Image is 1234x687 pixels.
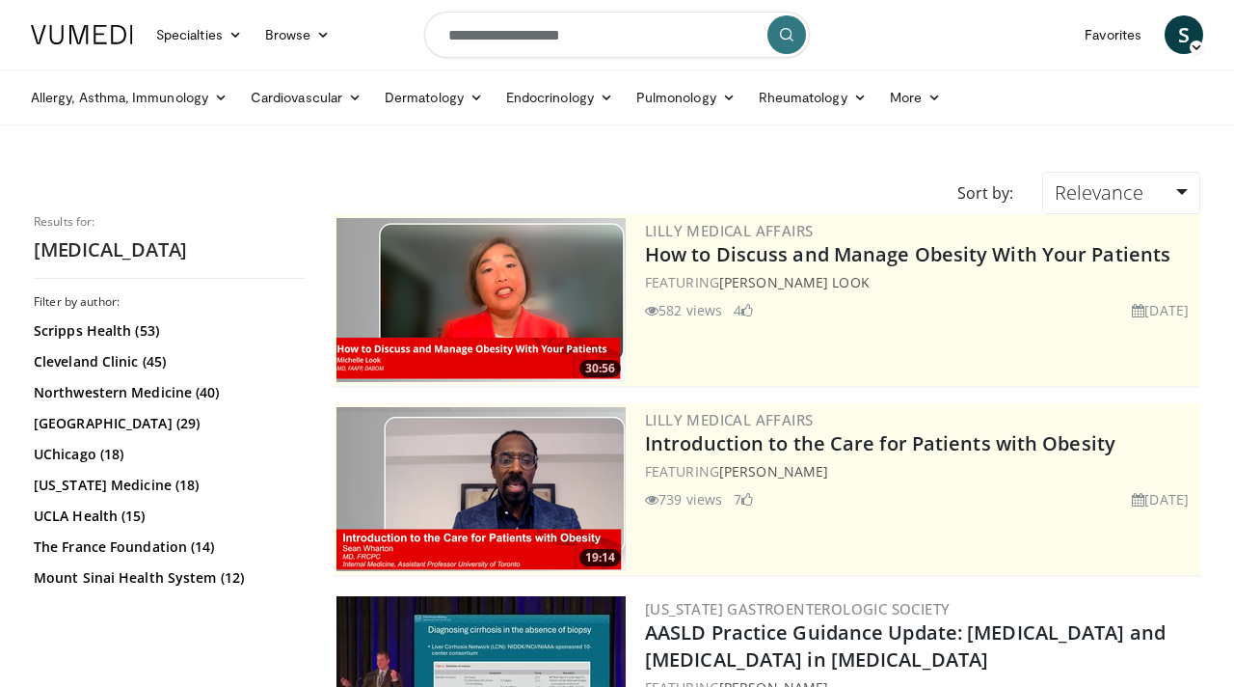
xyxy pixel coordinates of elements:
li: 4 [734,300,753,320]
a: Cardiovascular [239,78,373,117]
a: [PERSON_NAME] Look [719,273,870,291]
input: Search topics, interventions [424,12,810,58]
a: Scripps Health (53) [34,321,299,341]
h2: [MEDICAL_DATA] [34,237,304,262]
a: [US_STATE] Medicine (18) [34,476,299,495]
a: How to Discuss and Manage Obesity With Your Patients [645,241,1170,267]
span: 30:56 [579,360,621,377]
a: Rheumatology [747,78,878,117]
div: FEATURING [645,461,1196,481]
a: Lilly Medical Affairs [645,221,813,240]
span: Relevance [1055,179,1143,206]
a: Relevance [1042,172,1200,214]
li: [DATE] [1132,489,1189,509]
a: S [1165,15,1203,54]
a: Allergy, Asthma, Immunology [19,78,239,117]
a: Cleveland Clinic (45) [34,352,299,371]
a: Specialties [145,15,254,54]
img: acc2e291-ced4-4dd5-b17b-d06994da28f3.png.300x170_q85_crop-smart_upscale.png [336,407,626,571]
a: More [878,78,952,117]
img: c98a6a29-1ea0-4bd5-8cf5-4d1e188984a7.png.300x170_q85_crop-smart_upscale.png [336,218,626,382]
li: 739 views [645,489,722,509]
a: Lilly Medical Affairs [645,410,813,429]
a: Favorites [1073,15,1153,54]
a: Dermatology [373,78,495,117]
span: 19:14 [579,549,621,566]
a: Northwestern Medicine (40) [34,383,299,402]
h3: Filter by author: [34,294,304,310]
a: 30:56 [336,218,626,382]
li: 7 [734,489,753,509]
a: UChicago (18) [34,445,299,464]
a: AASLD Practice Guidance Update: [MEDICAL_DATA] and [MEDICAL_DATA] in [MEDICAL_DATA] [645,619,1166,673]
a: Introduction to the Care for Patients with Obesity [645,430,1115,456]
li: 582 views [645,300,722,320]
div: FEATURING [645,272,1196,292]
div: Sort by: [943,172,1028,214]
a: Pulmonology [625,78,747,117]
a: Browse [254,15,342,54]
li: [DATE] [1132,300,1189,320]
a: [GEOGRAPHIC_DATA] (29) [34,414,299,433]
a: [US_STATE] Gastroenterologic Society [645,599,950,618]
img: VuMedi Logo [31,25,133,44]
a: The France Foundation (14) [34,537,299,557]
a: UCLA Health (15) [34,507,299,526]
a: [PERSON_NAME] [719,462,828,481]
a: 19:14 [336,407,626,571]
a: Endocrinology [495,78,625,117]
p: Results for: [34,214,304,230]
a: Mount Sinai Health System (12) [34,568,299,588]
